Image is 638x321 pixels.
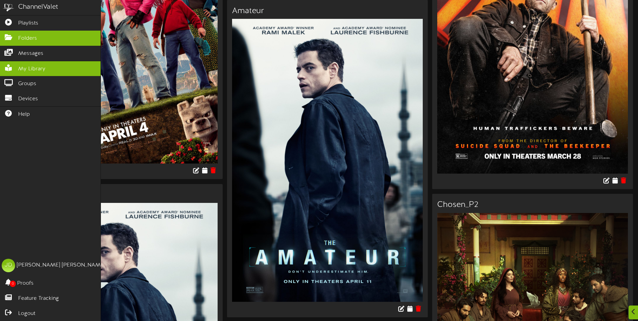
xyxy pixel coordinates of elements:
div: [PERSON_NAME] [PERSON_NAME] [17,261,105,269]
span: Feature Tracking [18,295,59,302]
span: 0 [10,281,16,287]
span: Messages [18,50,43,58]
h3: Chosen_P2 [437,201,628,209]
span: Folders [18,35,37,42]
span: Playlists [18,20,38,27]
img: c07a13ee-44dd-4b47-8aab-367860034cd0.jpg [232,19,423,301]
span: Devices [18,95,38,103]
div: ChannelValet [18,2,58,12]
span: Groups [18,80,36,88]
span: Proofs [17,280,34,287]
h3: Amateur [27,191,218,200]
span: Help [18,111,30,118]
h3: Amateur [232,7,423,15]
div: JD [2,259,15,272]
span: My Library [18,65,45,73]
span: Logout [18,310,35,318]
